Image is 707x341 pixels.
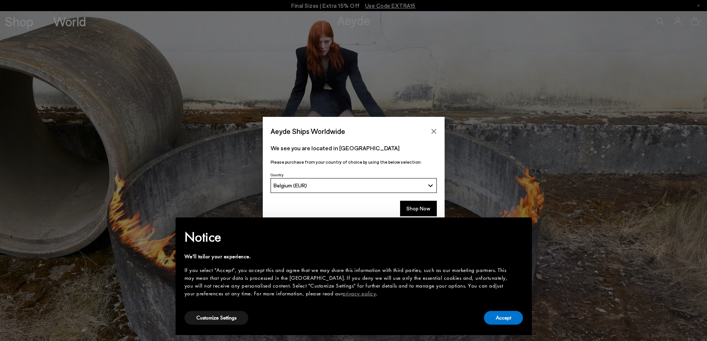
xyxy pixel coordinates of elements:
[428,126,439,137] button: Close
[184,266,511,298] div: If you select "Accept", you accept this and agree that we may share this information with third p...
[343,290,376,297] a: privacy policy
[271,173,284,177] span: Country
[184,311,248,325] button: Customize Settings
[271,125,345,138] span: Aeyde Ships Worldwide
[511,220,529,237] button: Close this notice
[400,201,437,216] button: Shop Now
[274,182,307,188] span: Belgium (EUR)
[271,158,437,165] p: Please purchase from your country of choice by using the below selection:
[184,253,511,260] div: We'll tailor your experience.
[184,227,511,247] h2: Notice
[484,311,523,325] button: Accept
[517,223,522,234] span: ×
[271,144,437,153] p: We see you are located in [GEOGRAPHIC_DATA]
